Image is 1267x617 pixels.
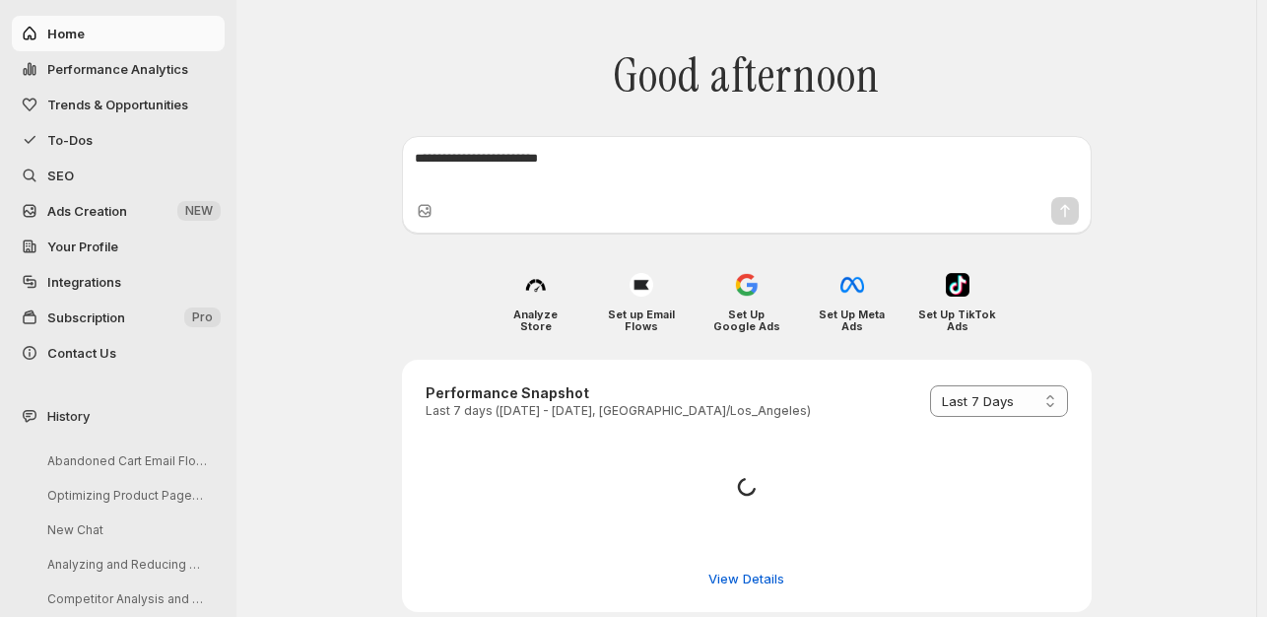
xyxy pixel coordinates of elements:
span: Performance Analytics [47,61,188,77]
p: Last 7 days ([DATE] - [DATE], [GEOGRAPHIC_DATA]/Los_Angeles) [426,403,811,419]
span: Good afternoon [613,47,881,104]
h4: Set Up Google Ads [707,308,785,332]
img: Set Up Meta Ads icon [840,273,864,297]
img: Set Up Google Ads icon [735,273,759,297]
button: To-Dos [12,122,225,158]
span: NEW [185,203,213,219]
span: SEO [47,168,74,183]
button: Ads Creation [12,193,225,229]
button: Performance Analytics [12,51,225,87]
button: Optimizing Product Pages to Minimize Refunds [32,480,219,511]
span: Subscription [47,309,125,325]
span: View Details [708,569,784,588]
button: Competitor Analysis and Keyword Suggestions [32,583,219,614]
a: Integrations [12,264,225,300]
h4: Set Up Meta Ads [813,308,891,332]
h4: Set Up TikTok Ads [918,308,996,332]
img: Set up Email Flows icon [630,273,653,297]
h3: Performance Snapshot [426,383,811,403]
a: Your Profile [12,229,225,264]
button: Home [12,16,225,51]
img: Analyze Store icon [524,273,548,297]
span: To-Dos [47,132,93,148]
span: Your Profile [47,239,118,254]
span: Ads Creation [47,203,127,219]
img: Set Up TikTok Ads icon [946,273,969,297]
span: Contact Us [47,345,116,361]
h4: Analyze Store [497,308,574,332]
h4: Set up Email Flows [602,308,680,332]
button: Analyzing and Reducing Refund Rates [32,549,219,580]
a: SEO [12,158,225,193]
span: Integrations [47,274,121,290]
button: Trends & Opportunities [12,87,225,122]
button: Abandoned Cart Email Flow Strategy [32,446,219,476]
button: Upload image [415,201,434,221]
span: Home [47,26,85,41]
button: View detailed performance [697,563,796,594]
button: Subscription [12,300,225,335]
button: New Chat [32,514,219,545]
span: Pro [192,309,213,325]
button: Contact Us [12,335,225,371]
span: History [47,406,90,426]
span: Trends & Opportunities [47,97,188,112]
